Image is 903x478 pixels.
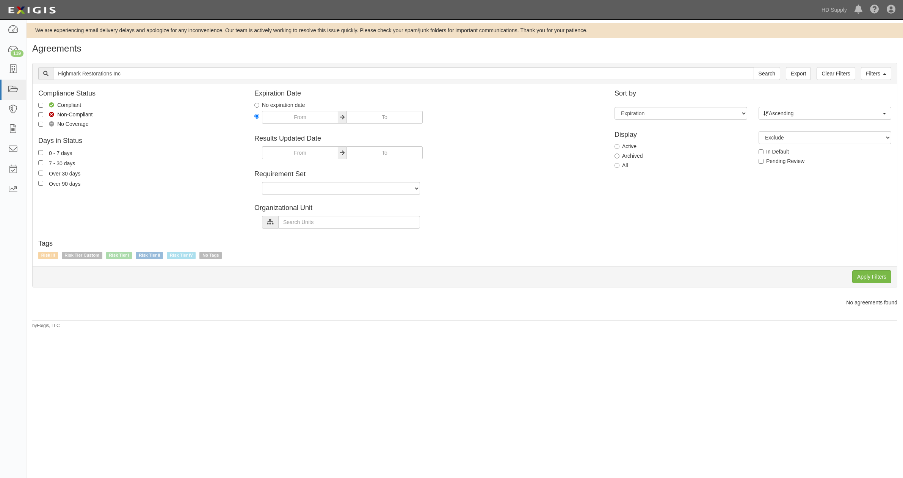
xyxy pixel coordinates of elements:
[759,157,804,165] label: Pending Review
[49,159,75,167] div: 7 - 30 days
[38,122,43,127] input: No Coverage
[615,163,619,168] input: All
[786,67,811,80] a: Export
[346,146,423,159] input: To
[615,131,747,139] h4: Display
[759,107,891,120] button: Ascending
[38,252,58,259] span: Risk III
[278,216,420,229] input: Search Units
[38,240,891,248] h4: Tags
[27,27,903,34] div: We are experiencing email delivery delays and apologize for any inconvenience. Our team is active...
[38,160,43,165] input: 7 - 30 days
[254,103,259,108] input: No expiration date
[254,101,305,109] label: No expiration date
[254,204,603,212] h4: Organizational Unit
[615,90,891,97] h4: Sort by
[615,152,643,160] label: Archived
[754,67,780,80] input: Search
[759,159,763,164] input: Pending Review
[817,67,855,80] a: Clear Filters
[6,3,58,17] img: logo-5460c22ac91f19d4615b14bd174203de0afe785f0fc80cf4dbbc73dc1793850b.png
[167,252,196,259] span: Risk Tier IV
[106,252,132,259] span: Risk Tier I
[49,169,80,177] div: Over 30 days
[37,323,60,328] a: Exigis, LLC
[763,110,881,117] span: Ascending
[49,179,80,188] div: Over 90 days
[254,171,603,178] h4: Requirement Set
[53,67,754,80] input: Search
[38,181,43,186] input: Over 90 days
[32,323,60,329] small: by
[38,101,81,109] label: Compliant
[38,112,43,117] input: Non-Compliant
[199,252,222,259] span: No Tags
[346,111,423,124] input: To
[62,252,102,259] span: Risk Tier Custom
[254,135,603,143] h4: Results Updated Date
[38,120,89,128] label: No Coverage
[32,44,897,53] h1: Agreements
[136,252,163,259] span: Risk Tier II
[262,111,338,124] input: From
[759,148,789,155] label: In Default
[861,67,891,80] a: Filters
[38,103,43,108] input: Compliant
[615,144,619,149] input: Active
[38,111,92,118] label: Non-Compliant
[38,137,243,145] h4: Days in Status
[254,90,603,97] h4: Expiration Date
[615,154,619,158] input: Archived
[11,50,24,57] div: 119
[818,2,851,17] a: HD Supply
[615,161,628,169] label: All
[38,150,43,155] input: 0 - 7 days
[262,146,338,159] input: From
[38,171,43,176] input: Over 30 days
[615,143,636,150] label: Active
[49,149,72,157] div: 0 - 7 days
[759,149,763,154] input: In Default
[38,90,243,97] h4: Compliance Status
[27,299,903,306] div: No agreements found
[870,5,879,14] i: Help Center - Complianz
[852,270,891,283] input: Apply Filters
